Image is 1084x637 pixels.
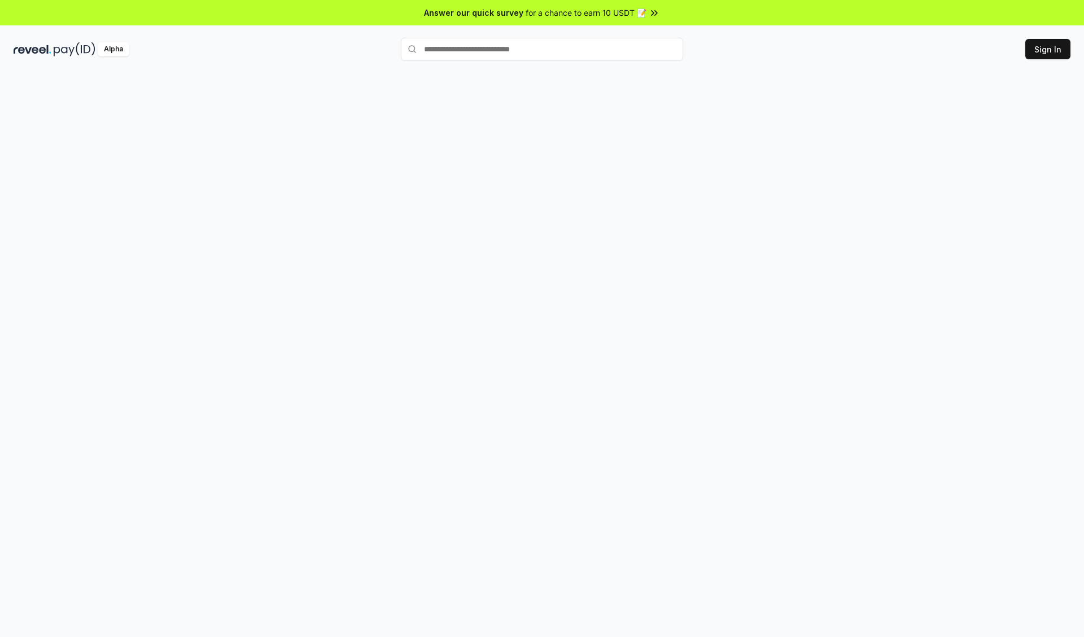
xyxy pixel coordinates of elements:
span: Answer our quick survey [424,7,523,19]
span: for a chance to earn 10 USDT 📝 [526,7,646,19]
div: Alpha [98,42,129,56]
img: reveel_dark [14,42,51,56]
button: Sign In [1025,39,1070,59]
img: pay_id [54,42,95,56]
